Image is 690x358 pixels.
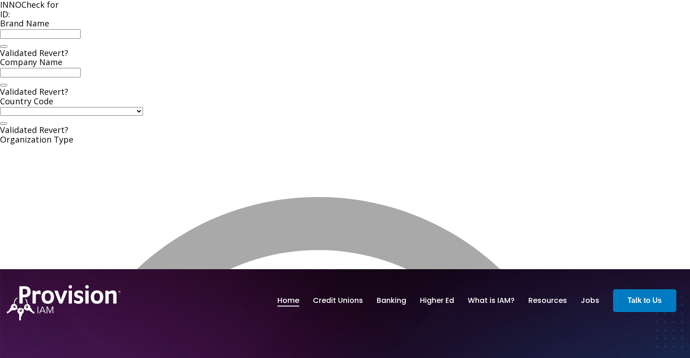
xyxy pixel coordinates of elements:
a: Higher Ed [420,293,454,308]
nav: menu [271,286,606,315]
a: Talk to Us [613,289,676,312]
a: What is IAM? [468,293,515,308]
img: ProvisionIAM-Logo-White [7,285,121,320]
a: Resources [528,293,567,308]
a: Home [277,293,299,308]
a: Jobs [581,293,599,308]
a: Credit Unions [313,293,363,308]
strong: Talk to Us [628,297,662,304]
a: Banking [377,293,406,308]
